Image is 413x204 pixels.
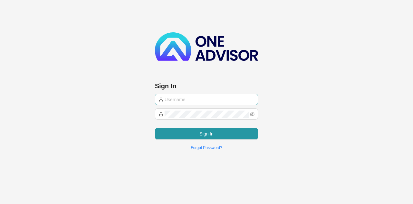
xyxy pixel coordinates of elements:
[159,112,163,116] span: lock
[250,112,255,116] span: eye-invisible
[165,96,254,103] input: Username
[155,32,258,61] img: b89e593ecd872904241dc73b71df2e41-logo-dark.svg
[191,145,222,150] a: Forgot Password?
[199,130,214,137] span: Sign In
[159,97,163,102] span: user
[155,128,258,139] button: Sign In
[155,81,258,91] h3: Sign In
